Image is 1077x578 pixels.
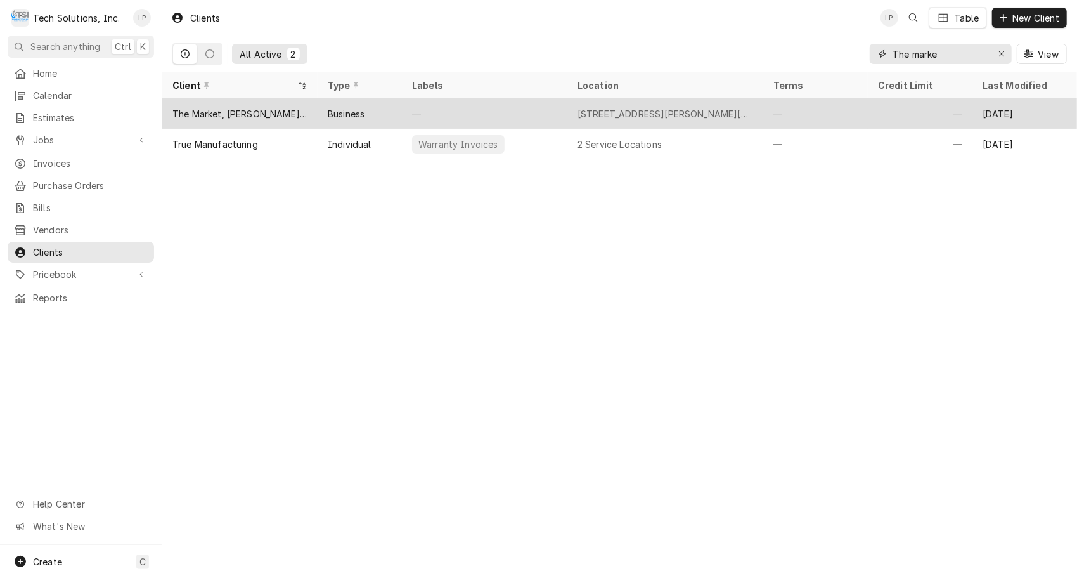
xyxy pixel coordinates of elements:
[140,40,146,53] span: K
[33,67,148,80] span: Home
[8,242,154,263] a: Clients
[172,107,307,121] div: The Market, [PERSON_NAME], WV
[893,44,988,64] input: Keyword search
[983,79,1064,92] div: Last Modified
[33,520,146,533] span: What's New
[8,287,154,308] a: Reports
[1035,48,1061,61] span: View
[1017,44,1067,64] button: View
[240,48,282,61] div: All Active
[8,85,154,106] a: Calendar
[992,8,1067,28] button: New Client
[33,246,148,259] span: Clients
[903,8,924,28] button: Open search
[8,197,154,218] a: Bills
[868,98,972,129] div: —
[11,9,29,27] div: T
[133,9,151,27] div: Lisa Paschal's Avatar
[763,98,868,129] div: —
[290,48,297,61] div: 2
[328,138,371,151] div: Individual
[33,157,148,170] span: Invoices
[33,556,62,567] span: Create
[33,291,148,305] span: Reports
[11,9,29,27] div: Tech Solutions, Inc.'s Avatar
[33,179,148,192] span: Purchase Orders
[33,201,148,214] span: Bills
[33,111,148,124] span: Estimates
[972,129,1077,159] div: [DATE]
[868,129,972,159] div: —
[115,40,131,53] span: Ctrl
[417,138,500,151] div: Warranty Invoices
[878,79,960,92] div: Credit Limit
[8,129,154,150] a: Go to Jobs
[33,89,148,102] span: Calendar
[402,98,567,129] div: —
[577,107,753,121] div: [STREET_ADDRESS][PERSON_NAME][PERSON_NAME]
[8,220,154,240] a: Vendors
[8,516,154,537] a: Go to What's New
[577,79,753,92] div: Location
[8,264,154,285] a: Go to Pricebook
[8,36,154,58] button: Search anythingCtrlK
[30,40,100,53] span: Search anything
[1010,11,1062,25] span: New Client
[133,9,151,27] div: LP
[328,79,389,92] div: Type
[139,555,146,568] span: C
[33,497,146,511] span: Help Center
[955,11,979,25] div: Table
[412,79,557,92] div: Labels
[33,268,129,281] span: Pricebook
[328,107,364,121] div: Business
[8,175,154,196] a: Purchase Orders
[773,79,855,92] div: Terms
[33,223,148,237] span: Vendors
[972,98,1077,129] div: [DATE]
[33,11,120,25] div: Tech Solutions, Inc.
[880,9,898,27] div: LP
[8,494,154,515] a: Go to Help Center
[763,129,868,159] div: —
[8,107,154,128] a: Estimates
[8,153,154,174] a: Invoices
[33,133,129,147] span: Jobs
[8,63,154,84] a: Home
[991,44,1012,64] button: Erase input
[880,9,898,27] div: Lisa Paschal's Avatar
[172,79,295,92] div: Client
[172,138,258,151] div: True Manufacturing
[577,138,662,151] div: 2 Service Locations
